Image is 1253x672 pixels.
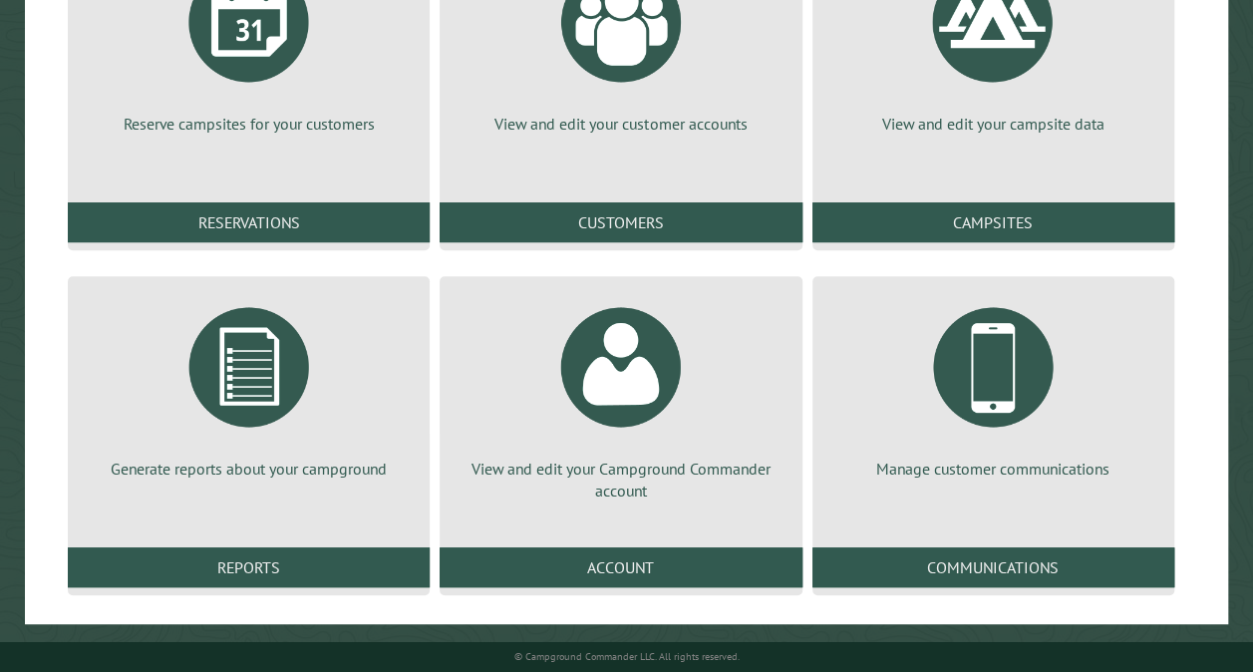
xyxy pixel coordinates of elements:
[68,202,430,242] a: Reservations
[92,292,406,480] a: Generate reports about your campground
[812,202,1174,242] a: Campsites
[812,547,1174,587] a: Communications
[464,113,778,135] p: View and edit your customer accounts
[440,547,801,587] a: Account
[514,650,740,663] small: © Campground Commander LLC. All rights reserved.
[92,458,406,480] p: Generate reports about your campground
[464,292,778,503] a: View and edit your Campground Commander account
[92,113,406,135] p: Reserve campsites for your customers
[440,202,801,242] a: Customers
[836,113,1150,135] p: View and edit your campsite data
[464,458,778,503] p: View and edit your Campground Commander account
[836,458,1150,480] p: Manage customer communications
[68,547,430,587] a: Reports
[836,292,1150,480] a: Manage customer communications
